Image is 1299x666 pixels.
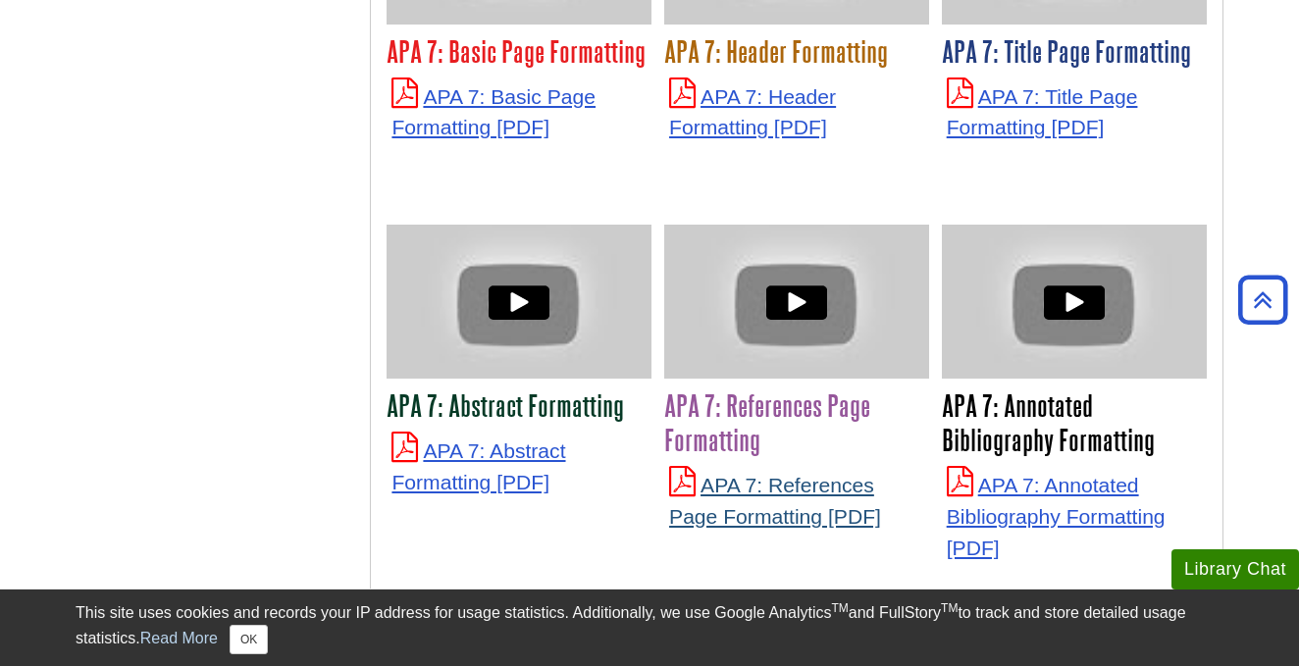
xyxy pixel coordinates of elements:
[669,474,881,528] a: APA 7: References Page Formatting
[387,225,651,379] div: Video: APA 7 Abstract Formatting
[664,225,929,379] div: Video: APA 7 References Page Formatting
[140,630,218,646] a: Read More
[387,388,651,423] h3: APA 7: Abstract Formatting
[76,601,1223,654] div: This site uses cookies and records your IP address for usage statistics. Additionally, we use Goo...
[942,225,1207,379] iframe: APA 7: Annotated Bibliography Formatting
[942,388,1207,457] h3: APA 7: Annotated Bibliography Formatting
[831,601,848,615] sup: TM
[387,34,651,69] h3: APA 7: Basic Page Formatting
[947,474,1166,558] a: APA 7: Annotated Bibliography Formatting
[942,225,1207,379] div: Video: Annotated Bibliography Formatting (APA 7th)
[1231,286,1294,313] a: Back to Top
[1171,549,1299,589] button: Library Chat
[942,34,1207,69] h3: APA 7: Title Page Formatting
[947,85,1138,139] a: APA 7: Title Page Formatting
[664,34,929,69] h3: APA 7: Header Formatting
[391,439,565,493] a: APA 7: Abstract Formatting
[669,85,836,139] a: APA 7: Header Formatting
[230,625,268,654] button: Close
[664,388,929,457] h3: APA 7: References Page Formatting
[391,85,596,139] a: APA 7: Basic Page Formatting
[941,601,958,615] sup: TM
